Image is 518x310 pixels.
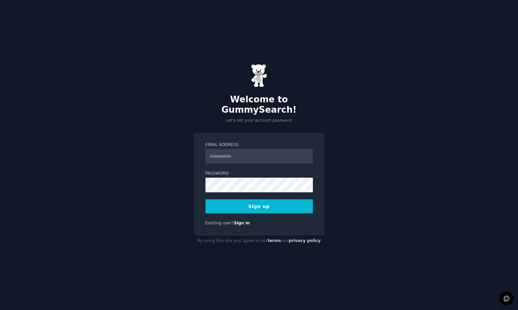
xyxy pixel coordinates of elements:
a: terms [268,238,281,243]
span: Existing user? [205,221,234,225]
h2: Welcome to GummySearch! [194,94,325,115]
label: Password [205,171,313,177]
button: Sign up [205,199,313,213]
p: Let's set your account password [194,118,325,124]
a: Sign in [234,221,250,225]
div: By using this site you agree to our and [194,236,325,246]
a: privacy policy [289,238,321,243]
img: Gummy Bear [251,64,268,87]
label: Email Address [205,142,313,148]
